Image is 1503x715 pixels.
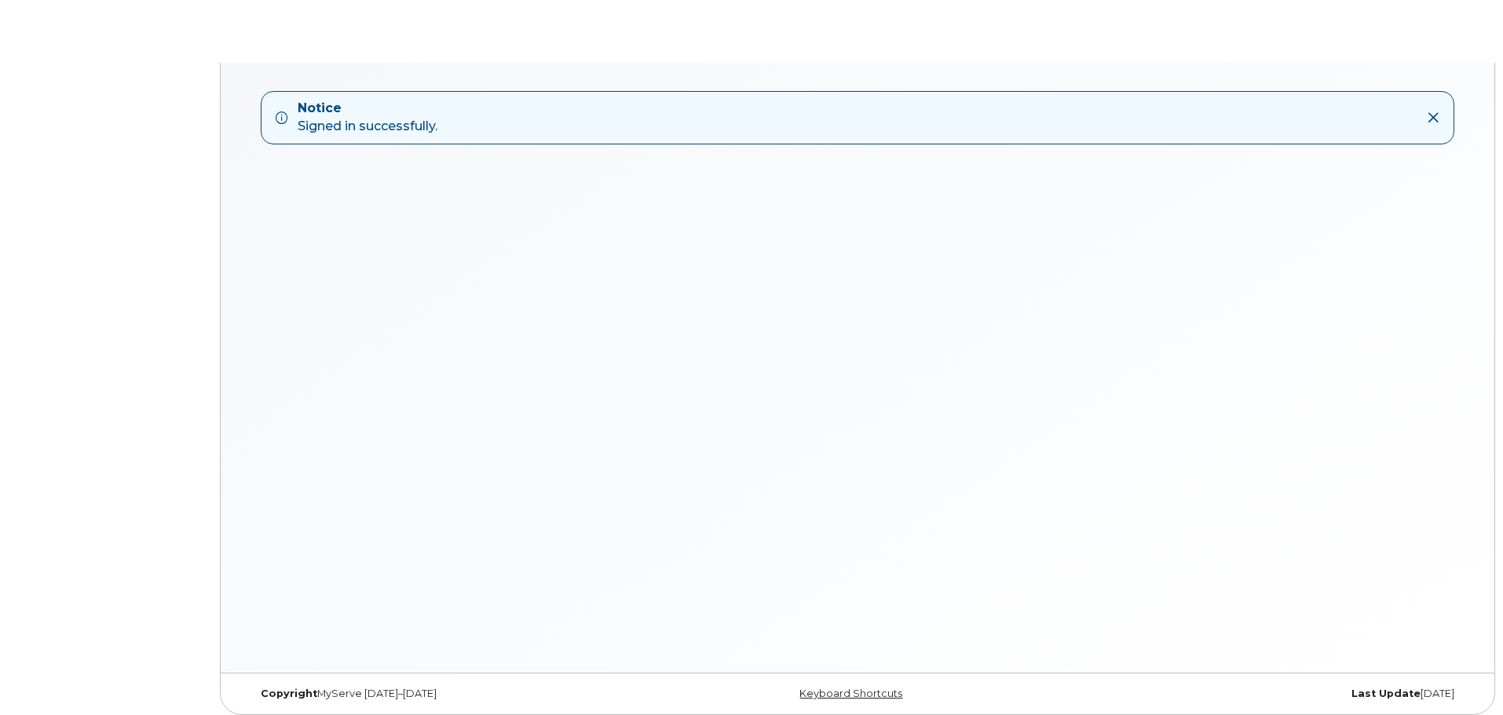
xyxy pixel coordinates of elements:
strong: Copyright [261,688,317,699]
div: MyServe [DATE]–[DATE] [249,688,655,700]
div: [DATE] [1060,688,1466,700]
strong: Notice [298,100,437,118]
strong: Last Update [1351,688,1421,699]
div: Signed in successfully. [298,100,437,136]
a: Keyboard Shortcuts [799,688,902,699]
